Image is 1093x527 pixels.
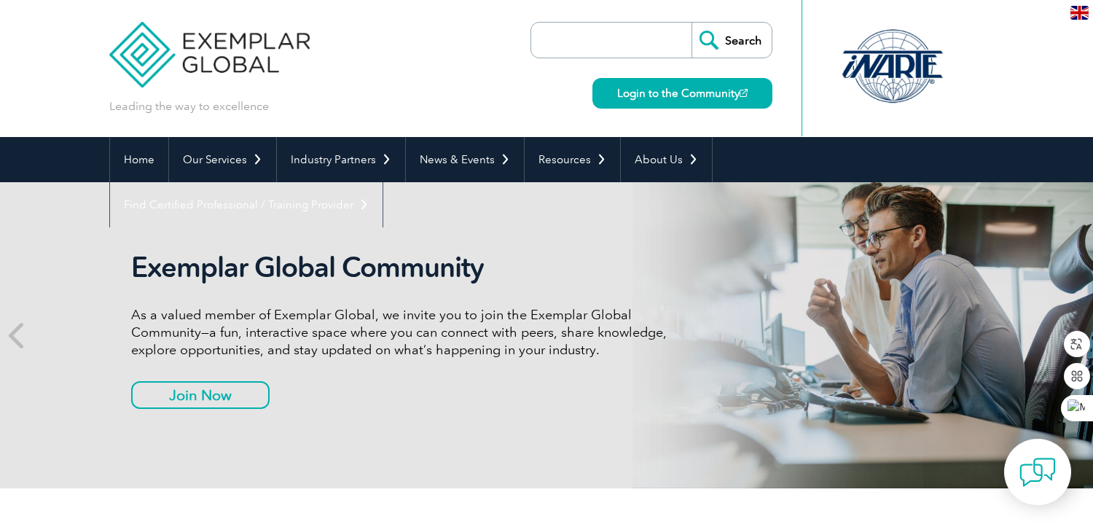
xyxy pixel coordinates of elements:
[1070,6,1089,20] img: en
[110,182,383,227] a: Find Certified Professional / Training Provider
[131,306,678,359] p: As a valued member of Exemplar Global, we invite you to join the Exemplar Global Community—a fun,...
[277,137,405,182] a: Industry Partners
[740,89,748,97] img: open_square.png
[109,98,269,114] p: Leading the way to excellence
[406,137,524,182] a: News & Events
[169,137,276,182] a: Our Services
[110,137,168,182] a: Home
[1019,454,1056,491] img: contact-chat.png
[592,78,772,109] a: Login to the Community
[692,23,772,58] input: Search
[525,137,620,182] a: Resources
[621,137,712,182] a: About Us
[131,251,678,284] h2: Exemplar Global Community
[131,381,270,409] a: Join Now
